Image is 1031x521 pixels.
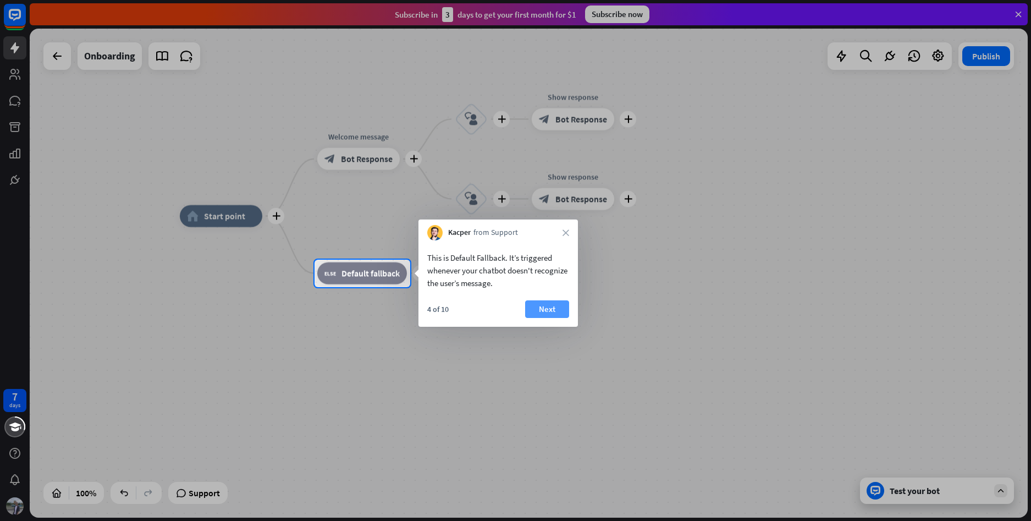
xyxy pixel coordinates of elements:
span: from Support [473,227,518,238]
span: Kacper [448,227,471,238]
div: 4 of 10 [427,304,449,314]
button: Open LiveChat chat widget [9,4,42,37]
div: This is Default Fallback. It’s triggered whenever your chatbot doesn't recognize the user’s message. [427,251,569,289]
i: block_fallback [324,268,336,279]
i: close [563,229,569,236]
button: Next [525,300,569,318]
span: Default fallback [341,268,400,279]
